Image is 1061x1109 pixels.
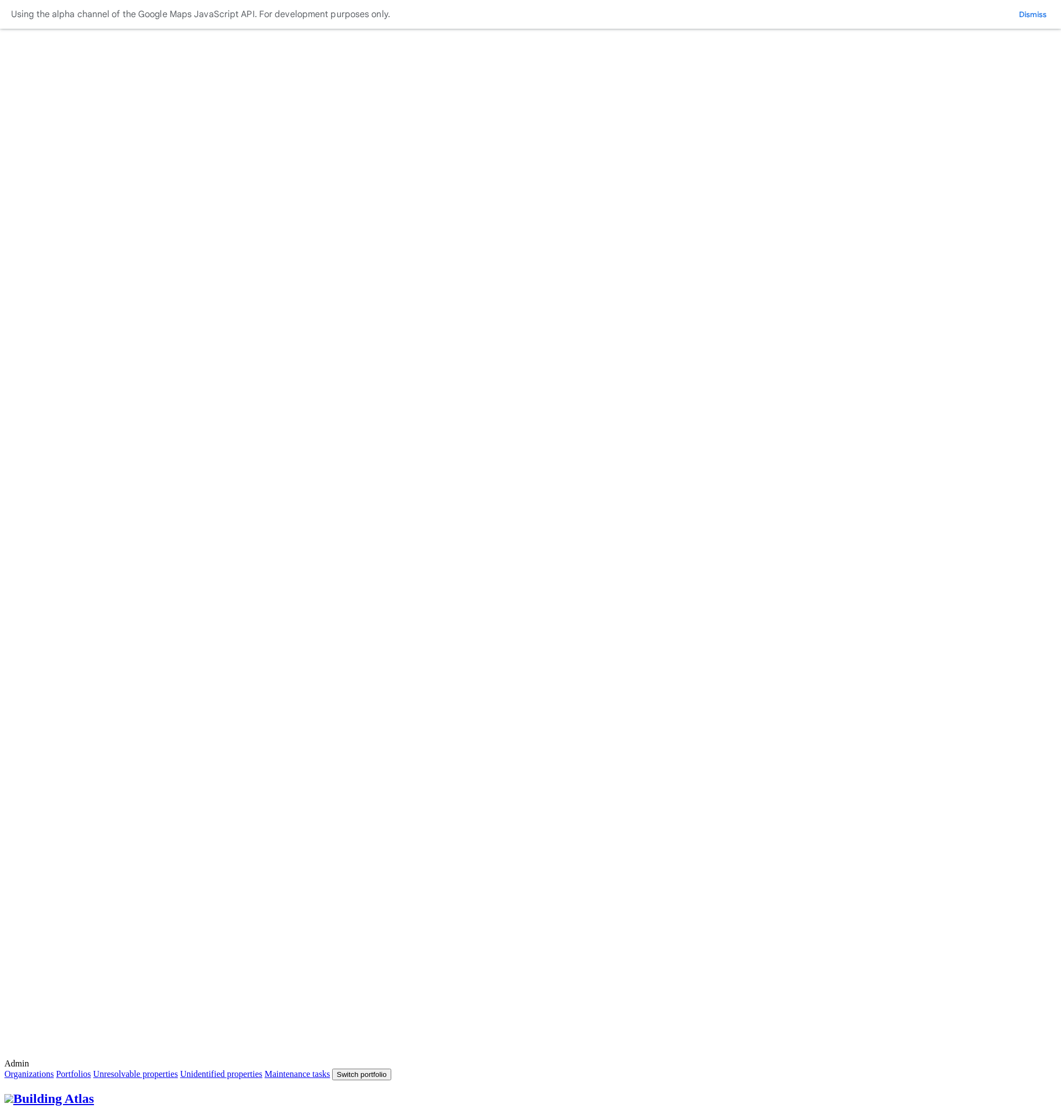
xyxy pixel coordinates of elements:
[56,1069,91,1079] a: Portfolios
[4,1094,13,1103] img: main-0bbd2752.svg
[265,1069,330,1079] a: Maintenance tasks
[11,7,390,22] div: Using the alpha channel of the Google Maps JavaScript API. For development purposes only.
[4,1049,1057,1068] label: Admin
[93,1069,178,1079] a: Unresolvable properties
[332,1069,391,1080] button: Switch portfolio
[180,1069,262,1079] a: Unidentified properties
[4,1091,94,1106] a: Building Atlas
[1016,9,1050,20] button: Dismiss
[4,1069,54,1079] a: Organizations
